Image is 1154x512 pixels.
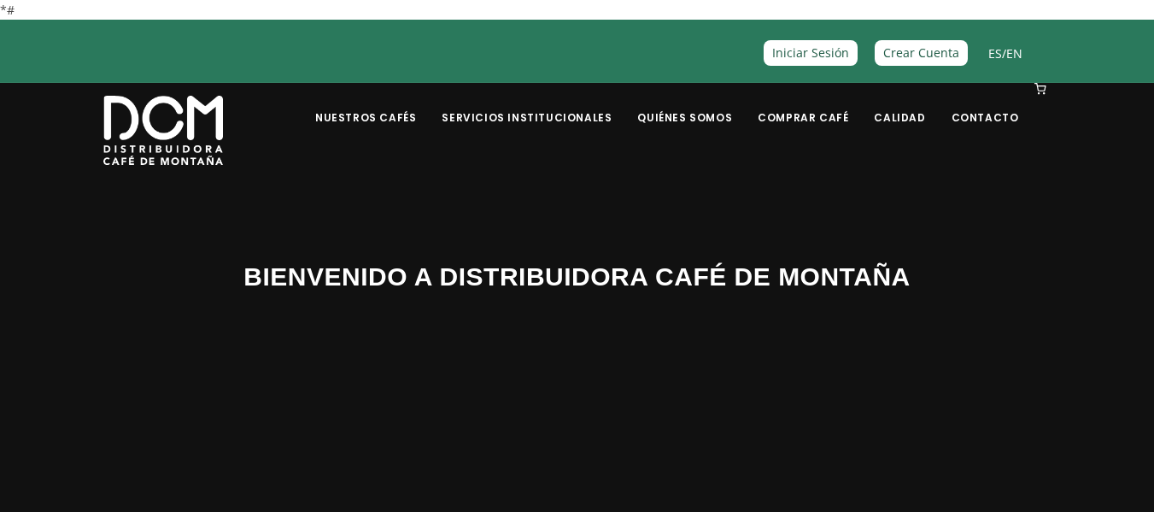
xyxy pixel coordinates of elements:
h3: BIENVENIDO A DISTRIBUIDORA CAFÉ DE MONTAÑA [103,257,1051,296]
a: Servicios Institucionales [431,85,622,125]
a: EN [1006,45,1022,62]
a: Contacto [941,85,1029,125]
a: Calidad [864,85,935,125]
a: Iniciar Sesión [764,40,858,65]
a: Nuestros Cafés [305,85,426,125]
a: Quiénes Somos [627,85,742,125]
span: / [988,44,1022,63]
a: Comprar Café [747,85,858,125]
a: Crear Cuenta [875,40,968,65]
a: ES [988,45,1002,62]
